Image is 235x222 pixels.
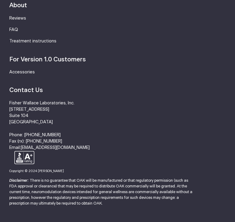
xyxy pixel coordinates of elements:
[9,2,27,8] strong: About
[9,28,18,32] a: FAQ
[21,146,90,150] a: [EMAIL_ADDRESS][DOMAIN_NAME]
[9,39,56,43] a: Treatment instructions
[9,16,26,20] a: Reviews
[9,100,225,151] li: Fisher Wallace Laboratories, Inc. [STREET_ADDRESS] Suite 104 [GEOGRAPHIC_DATA] Phone: [PHONE_NUMB...
[9,179,29,183] strong: Disclaimer:
[9,57,86,63] strong: For Version 1.0 Customers
[9,170,64,173] small: Copyright © 2024 [PERSON_NAME]
[9,70,35,74] a: Accessories
[9,87,43,93] strong: Contact Us
[9,178,193,207] p: There is no guarantee that OAK will be manufactured or that regulatory permission (such as FDA ap...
